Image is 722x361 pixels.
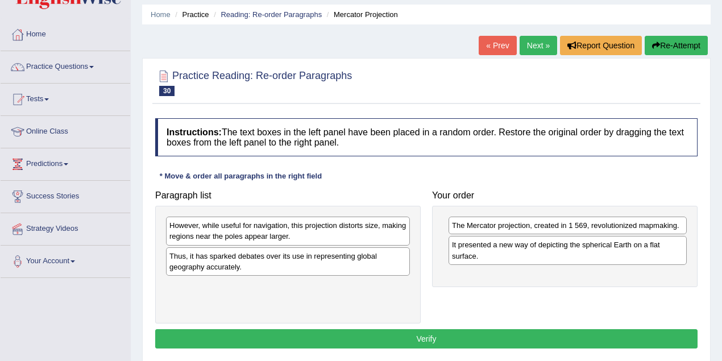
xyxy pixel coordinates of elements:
[645,36,708,55] button: Re-Attempt
[479,36,516,55] a: « Prev
[520,36,557,55] a: Next »
[155,171,326,181] div: * Move & order all paragraphs in the right field
[432,190,698,201] h4: Your order
[1,116,130,144] a: Online Class
[1,84,130,112] a: Tests
[1,213,130,242] a: Strategy Videos
[155,190,421,201] h4: Paragraph list
[167,127,222,137] b: Instructions:
[172,9,209,20] li: Practice
[560,36,642,55] button: Report Question
[1,148,130,177] a: Predictions
[155,118,698,156] h4: The text boxes in the left panel have been placed in a random order. Restore the original order b...
[221,10,322,19] a: Reading: Re-order Paragraphs
[159,86,175,96] span: 30
[324,9,398,20] li: Mercator Projection
[1,246,130,274] a: Your Account
[449,217,687,234] div: The Mercator projection, created in 1 569, revolutionized mapmaking.
[155,68,352,96] h2: Practice Reading: Re-order Paragraphs
[151,10,171,19] a: Home
[155,329,698,348] button: Verify
[449,236,687,264] div: It presented a new way of depicting the spherical Earth on a flat surface.
[1,19,130,47] a: Home
[166,217,410,245] div: However, while useful for navigation, this projection distorts size, making regions near the pole...
[166,247,410,276] div: Thus, it has sparked debates over its use in representing global geography accurately.
[1,181,130,209] a: Success Stories
[1,51,130,80] a: Practice Questions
